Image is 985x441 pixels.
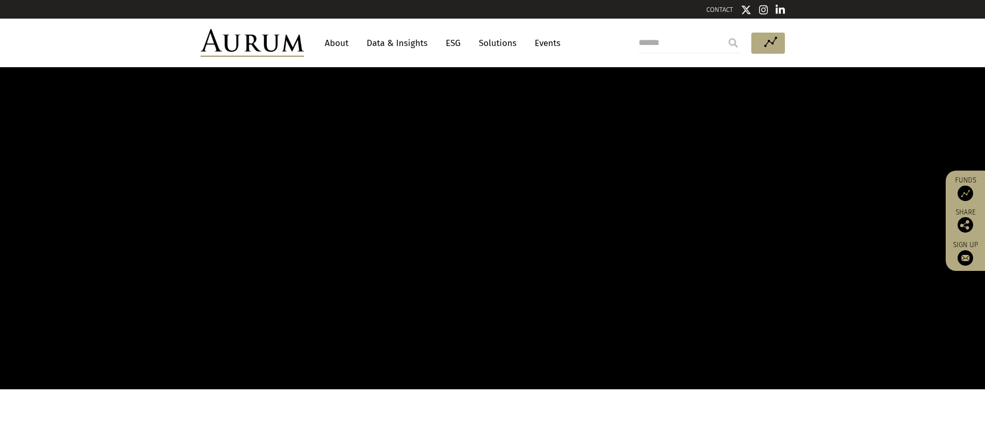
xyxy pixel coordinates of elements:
div: Share [951,209,980,233]
img: Instagram icon [759,5,768,15]
a: CONTACT [706,6,733,13]
img: Sign up to our newsletter [958,250,973,266]
a: About [320,34,354,53]
img: Aurum [201,29,304,57]
a: ESG [441,34,466,53]
img: Access Funds [958,186,973,201]
a: Solutions [474,34,522,53]
a: Events [529,34,560,53]
a: Funds [951,176,980,201]
img: Linkedin icon [776,5,785,15]
input: Submit [723,33,744,53]
a: Sign up [951,240,980,266]
img: Share this post [958,217,973,233]
a: Data & Insights [361,34,433,53]
img: Twitter icon [741,5,751,15]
